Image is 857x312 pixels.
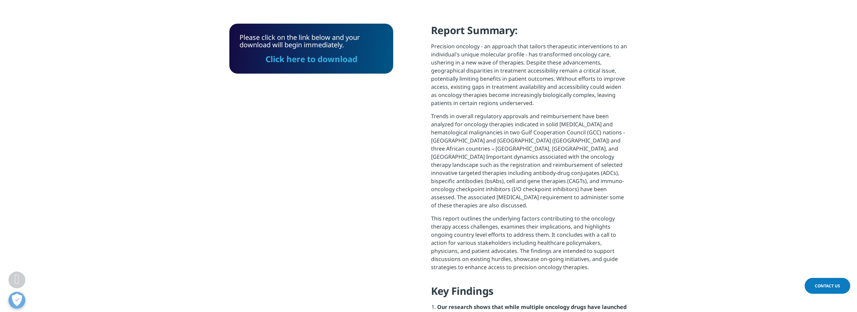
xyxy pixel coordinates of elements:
[431,214,628,276] p: This report outlines the underlying factors contributing to the oncology therapy access challenge...
[431,24,628,42] h4: Report Summary:
[431,42,628,112] p: Precision oncology - an approach that tailors therapeutic interventions to an individual's unique...
[240,34,383,63] div: Please click on the link below and your download will begin immediately.
[265,53,357,64] a: Click here to download
[8,292,25,309] button: 개방형 기본 설정
[431,284,628,303] h4: Key Findings
[815,283,840,289] span: Contact Us
[431,112,628,214] p: Trends in overall regulatory approvals and reimbursement have been analyzed for oncology therapie...
[805,278,850,294] a: Contact Us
